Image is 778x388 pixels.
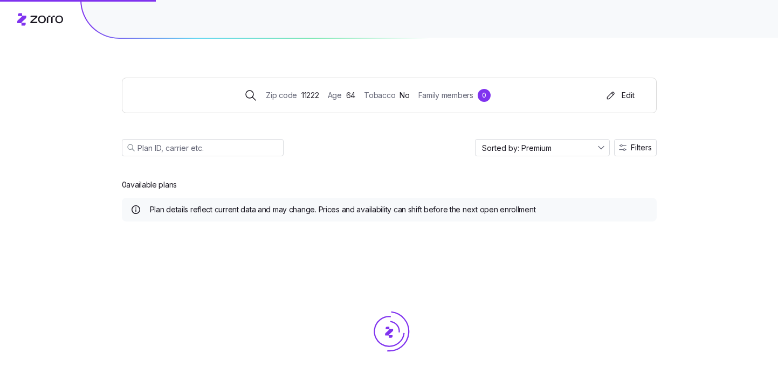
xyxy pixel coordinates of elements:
[122,139,284,156] input: Plan ID, carrier etc.
[346,89,355,101] span: 64
[614,139,657,156] button: Filters
[600,87,639,104] button: Edit
[122,179,177,190] span: 0 available plans
[478,89,491,102] div: 0
[150,204,536,215] span: Plan details reflect current data and may change. Prices and availability can shift before the ne...
[266,89,297,101] span: Zip code
[475,139,610,156] input: Sort by
[631,144,652,151] span: Filters
[400,89,409,101] span: No
[604,90,635,101] div: Edit
[364,89,395,101] span: Tobacco
[301,89,319,101] span: 11222
[328,89,342,101] span: Age
[418,89,473,101] span: Family members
